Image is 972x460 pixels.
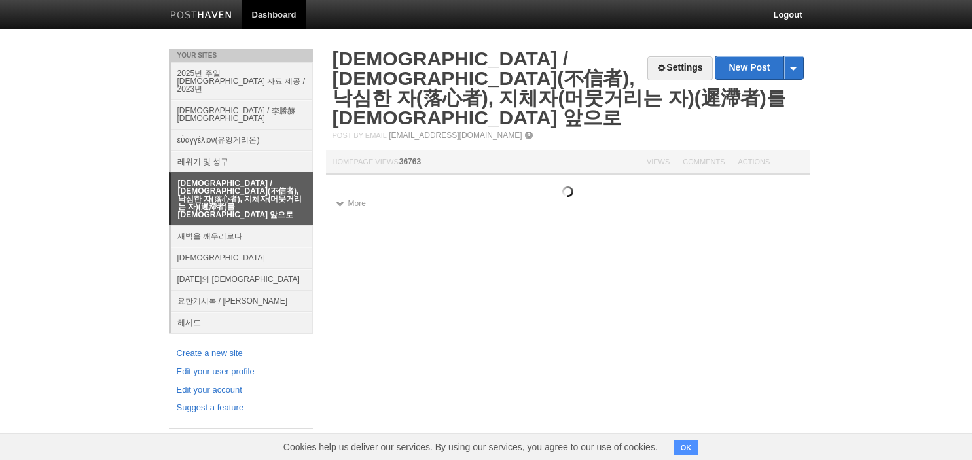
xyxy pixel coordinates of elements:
[171,268,313,290] a: [DATE]의 [DEMOGRAPHIC_DATA]
[336,199,366,208] a: More
[171,290,313,311] a: 요한계시록 / [PERSON_NAME]
[676,150,731,175] th: Comments
[270,434,671,460] span: Cookies help us deliver our services. By using our services, you agree to our use of cookies.
[389,131,522,140] a: [EMAIL_ADDRESS][DOMAIN_NAME]
[171,150,313,172] a: 레위기 및 성구
[177,347,305,361] a: Create a new site
[715,56,802,79] a: New Post
[177,383,305,397] a: Edit your account
[169,49,313,62] li: Your Sites
[326,150,640,175] th: Homepage Views
[171,62,313,99] a: 2025년 주일 [DEMOGRAPHIC_DATA] 자료 제공 / 2023년
[399,157,421,166] span: 36763
[171,247,313,268] a: [DEMOGRAPHIC_DATA]
[640,150,676,175] th: Views
[647,56,712,80] a: Settings
[171,99,313,129] a: [DEMOGRAPHIC_DATA] / 李勝赫[DEMOGRAPHIC_DATA]
[177,365,305,379] a: Edit your user profile
[171,225,313,247] a: 새벽을 깨우리로다
[170,11,232,21] img: Posthaven-bar
[333,132,387,139] span: Post by Email
[177,401,305,415] a: Suggest a feature
[333,48,786,128] a: [DEMOGRAPHIC_DATA] / [DEMOGRAPHIC_DATA](不信者), 낙심한 자(落心者), 지체자(머뭇거리는 자)(遲滯者)를 [DEMOGRAPHIC_DATA] 앞으로
[171,311,313,333] a: 헤세드
[732,150,810,175] th: Actions
[562,186,573,197] img: loading.gif
[171,173,313,225] a: [DEMOGRAPHIC_DATA] / [DEMOGRAPHIC_DATA](不信者), 낙심한 자(落心者), 지체자(머뭇거리는 자)(遲滯者)를 [DEMOGRAPHIC_DATA] 앞으로
[674,440,699,455] button: OK
[171,129,313,150] a: εὐαγγέλιον(유앙게리온)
